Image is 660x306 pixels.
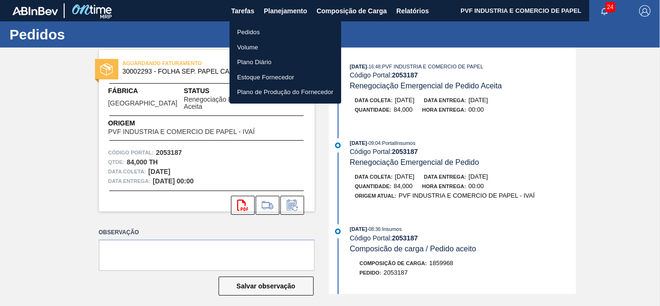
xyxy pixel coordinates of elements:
a: Pedidos [230,25,341,40]
a: Plano Diário [230,55,341,70]
a: Estoque Fornecedor [230,70,341,85]
a: Plano de Produção do Fornecedor [230,85,341,100]
a: Volume [230,40,341,55]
